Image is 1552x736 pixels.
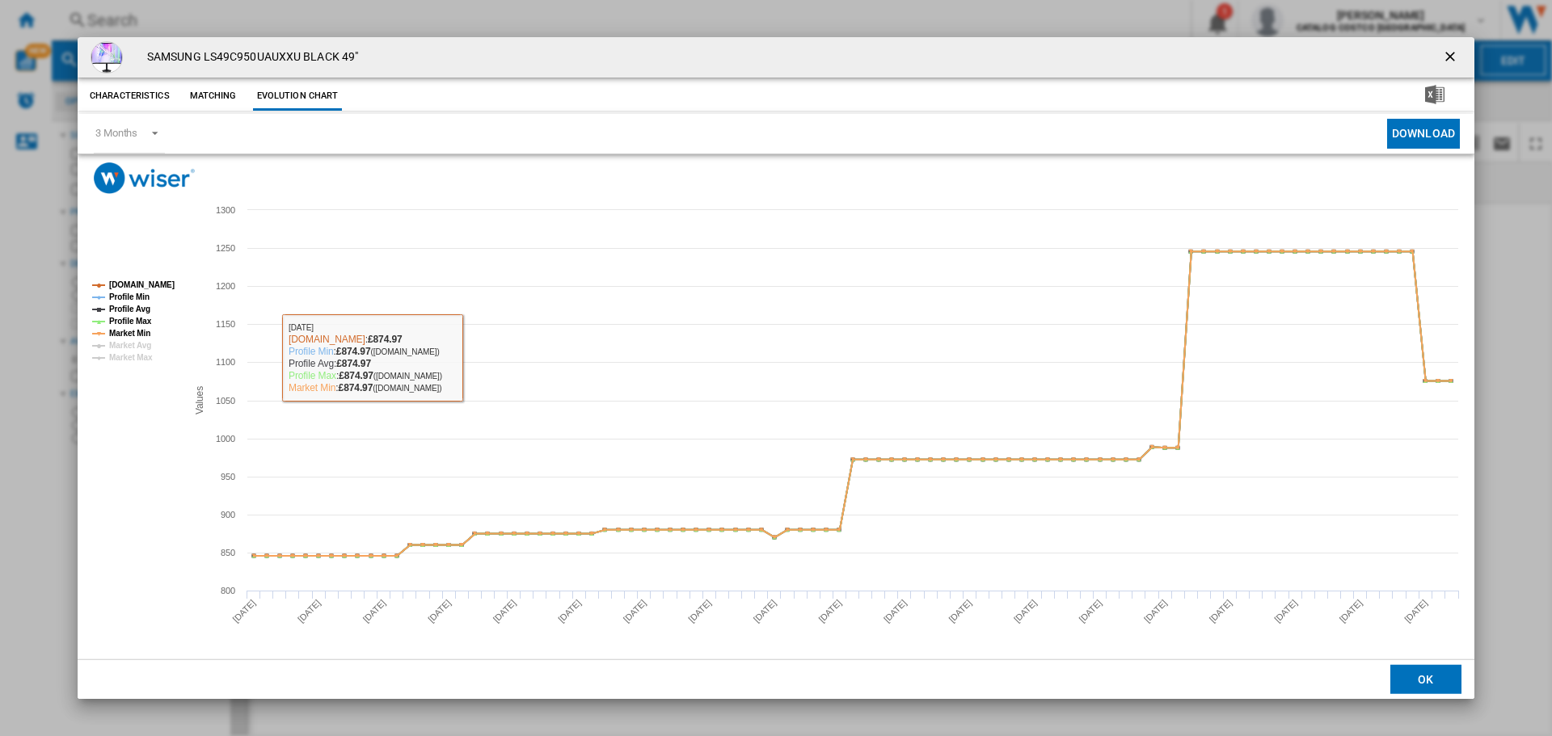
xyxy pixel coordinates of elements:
tspan: Market Avg [109,341,151,350]
tspan: Profile Max [109,317,152,326]
tspan: [DATE] [686,598,713,625]
tspan: Profile Avg [109,305,150,313]
tspan: 900 [221,510,235,519]
tspan: [DATE] [947,598,973,625]
img: excel-24x24.png [1425,85,1444,104]
button: getI18NText('BUTTONS.CLOSE_DIALOG') [1436,41,1468,74]
button: Matching [178,82,249,111]
tspan: Market Min [109,329,150,338]
button: Evolution chart [253,82,343,111]
tspan: 1250 [216,243,235,253]
tspan: [DATE] [1338,598,1364,625]
tspan: [DATE] [882,598,909,625]
tspan: [DATE] [622,598,648,625]
tspan: 1150 [216,319,235,329]
tspan: [DATE] [556,598,583,625]
tspan: [DATE] [1208,598,1234,625]
tspan: Market Max [109,353,153,362]
tspan: Profile Min [109,292,150,301]
ng-md-icon: getI18NText('BUTTONS.CLOSE_DIALOG') [1442,48,1461,68]
div: 3 Months [95,127,137,139]
tspan: [DATE] [1142,598,1169,625]
tspan: [DOMAIN_NAME] [109,280,175,289]
tspan: 1200 [216,281,235,291]
tspan: [DATE] [1077,598,1103,625]
button: Download in Excel [1399,82,1470,111]
tspan: [DATE] [1012,598,1039,625]
h4: SAMSUNG LS49C950UAUXXU BLACK 49" [139,49,358,65]
tspan: 950 [221,472,235,482]
tspan: 1000 [216,434,235,444]
button: Download [1387,119,1460,149]
tspan: 800 [221,586,235,595]
button: OK [1390,665,1461,694]
tspan: 1300 [216,205,235,215]
tspan: [DATE] [816,598,843,625]
tspan: 1050 [216,396,235,406]
tspan: [DATE] [361,598,388,625]
tspan: [DATE] [426,598,453,625]
tspan: [DATE] [1272,598,1299,625]
img: 51WcOm4Z6XL._AC_SX300_SY300_QL70_ML2_.jpg [91,41,123,74]
button: Characteristics [86,82,174,111]
tspan: [DATE] [1402,598,1429,625]
tspan: [DATE] [752,598,778,625]
tspan: 1100 [216,357,235,367]
tspan: 850 [221,548,235,557]
md-dialog: Product popup [78,37,1474,700]
tspan: Values [194,386,205,414]
tspan: [DATE] [491,598,518,625]
tspan: [DATE] [231,598,258,625]
img: logo_wiser_300x94.png [94,162,195,194]
tspan: [DATE] [296,598,323,625]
